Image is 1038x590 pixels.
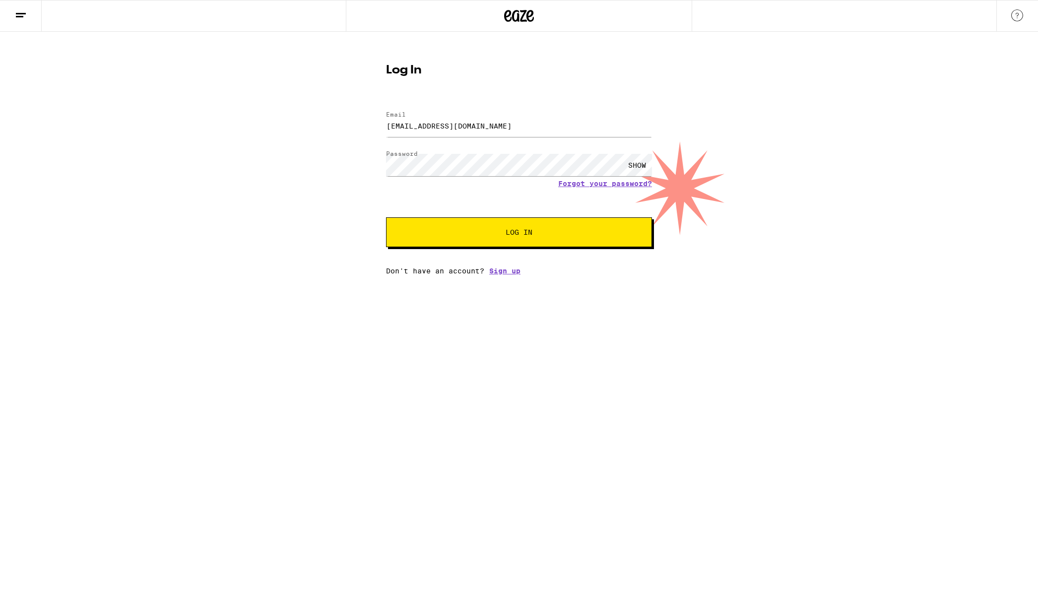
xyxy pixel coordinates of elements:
[386,217,652,247] button: Log In
[558,180,652,188] a: Forgot your password?
[386,150,418,157] label: Password
[386,115,652,137] input: Email
[506,229,532,236] span: Log In
[622,154,652,176] div: SHOW
[489,267,520,275] a: Sign up
[386,111,406,118] label: Email
[386,65,652,76] h1: Log In
[386,267,652,275] div: Don't have an account?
